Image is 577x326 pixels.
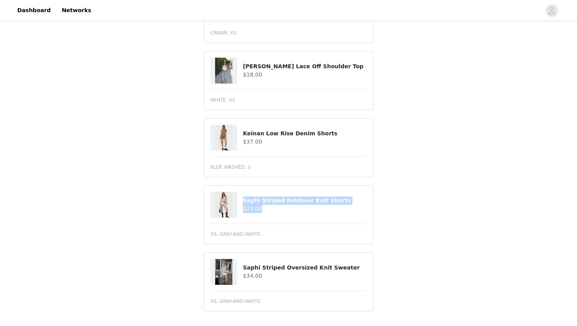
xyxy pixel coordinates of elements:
div: avatar [548,4,555,17]
a: Networks [57,2,96,19]
span: BLUE WASHED, S [210,164,251,171]
h4: $34.00 [243,272,367,280]
h4: $18.00 [243,71,367,79]
span: XS, GRAY-AND-WHITE [210,298,260,305]
h4: Saphi Striped Oversized Knit Sweater [243,264,367,272]
span: XS, GRAY-AND-WHITE [210,231,260,238]
img: Keinan Low Rise Denim Shorts [215,125,232,151]
a: Dashboard [13,2,55,19]
h4: $23.00 [243,205,367,213]
span: WHITE, XS [210,97,235,104]
h4: [PERSON_NAME] Lace Off Shoulder Top [243,62,367,71]
img: Saphi Striped Oversized Knit Sweater [215,259,232,285]
h4: Keinan Low Rise Denim Shorts [243,129,367,138]
img: Kessa Sheer Lace Off Shoulder Top [215,58,232,84]
h4: Saphi Striped Foldover Knit Shorts [243,197,367,205]
img: Saphi Striped Foldover Knit Shorts [215,192,232,218]
h4: $37.00 [243,138,367,146]
span: CREAM, XS [210,29,236,36]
